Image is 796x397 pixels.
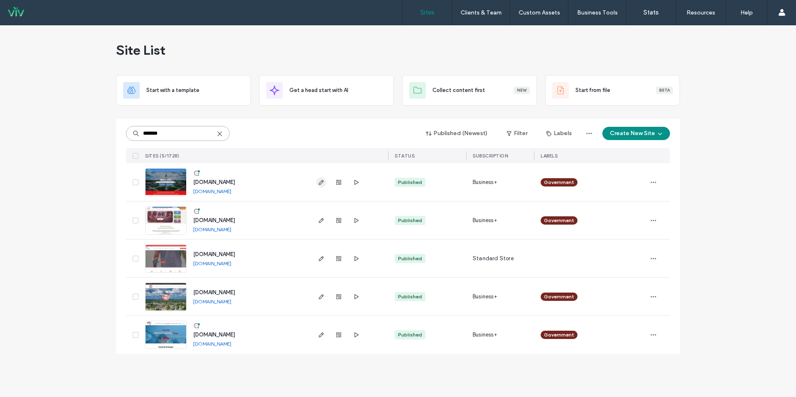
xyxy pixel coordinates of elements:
a: [DOMAIN_NAME] [193,298,231,305]
span: Government [544,217,574,224]
div: Published [398,217,422,224]
a: [DOMAIN_NAME] [193,226,231,232]
a: [DOMAIN_NAME] [193,188,231,194]
span: Site List [116,42,165,58]
a: [DOMAIN_NAME] [193,260,231,266]
span: STATUS [395,153,415,159]
div: Published [398,331,422,339]
a: [DOMAIN_NAME] [193,251,235,257]
span: Government [544,179,574,186]
span: Get a head start with AI [289,86,348,94]
label: Custom Assets [519,9,560,16]
span: SITES (5/1728) [145,153,179,159]
label: Clients & Team [461,9,502,16]
label: Help [740,9,753,16]
div: New [514,87,530,94]
a: [DOMAIN_NAME] [193,341,231,347]
div: Published [398,293,422,300]
a: [DOMAIN_NAME] [193,217,235,223]
div: Get a head start with AI [259,75,394,106]
span: Government [544,331,574,339]
span: Business+ [473,331,497,339]
label: Sites [420,9,434,16]
div: Collect content firstNew [402,75,537,106]
a: [DOMAIN_NAME] [193,179,235,185]
label: Resources [687,9,715,16]
button: Labels [539,127,579,140]
span: SUBSCRIPTION [473,153,508,159]
button: Published (Newest) [419,127,495,140]
span: Business+ [473,216,497,225]
span: Collect content first [432,86,485,94]
span: Start with a template [146,86,199,94]
div: Start with a template [116,75,251,106]
label: Business Tools [577,9,618,16]
div: Start from fileBeta [545,75,680,106]
span: Business+ [473,178,497,186]
div: Published [398,255,422,262]
button: Filter [498,127,536,140]
div: Beta [656,87,673,94]
span: Help [19,6,36,13]
span: Standard Store [473,254,514,263]
label: Stats [643,9,659,16]
a: [DOMAIN_NAME] [193,332,235,338]
button: Create New Site [602,127,670,140]
span: Business+ [473,293,497,301]
div: Published [398,179,422,186]
span: Start from file [575,86,610,94]
span: Government [544,293,574,300]
span: LABELS [541,153,558,159]
a: [DOMAIN_NAME] [193,289,235,295]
